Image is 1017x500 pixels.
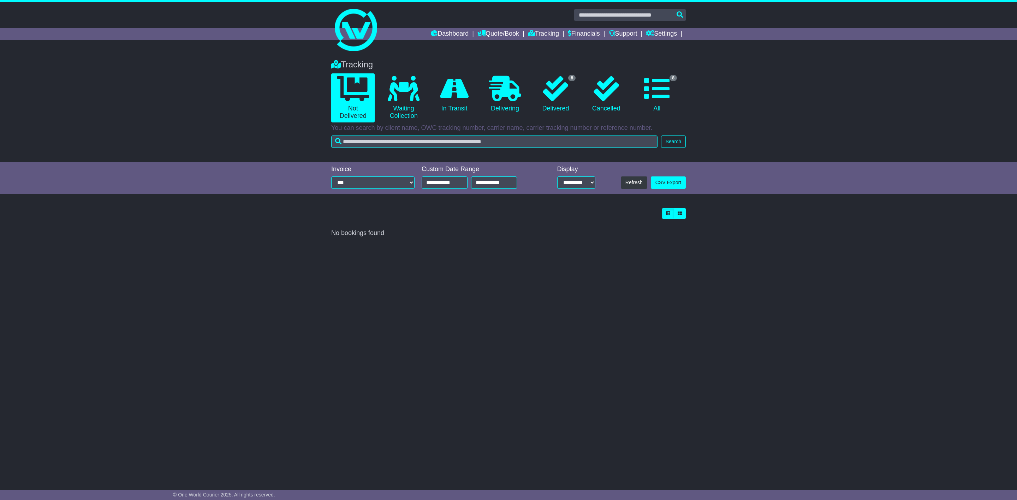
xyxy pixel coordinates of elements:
[609,28,637,40] a: Support
[528,28,559,40] a: Tracking
[422,165,535,173] div: Custom Date Range
[584,73,628,115] a: Cancelled
[483,73,527,115] a: Delivering
[661,135,686,148] button: Search
[635,73,679,115] a: 8 All
[477,28,519,40] a: Quote/Book
[621,176,647,189] button: Refresh
[331,73,375,122] a: Not Delivered
[568,75,576,81] span: 8
[646,28,677,40] a: Settings
[331,165,415,173] div: Invoice
[670,75,677,81] span: 8
[534,73,577,115] a: 8 Delivered
[431,28,469,40] a: Dashboard
[433,73,476,115] a: In Transit
[557,165,595,173] div: Display
[331,124,686,132] p: You can search by client name, OWC tracking number, carrier name, carrier tracking number or refe...
[328,60,689,70] div: Tracking
[173,492,275,498] span: © One World Courier 2025. All rights reserved.
[331,229,686,237] div: No bookings found
[651,176,686,189] a: CSV Export
[568,28,600,40] a: Financials
[382,73,425,122] a: Waiting Collection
